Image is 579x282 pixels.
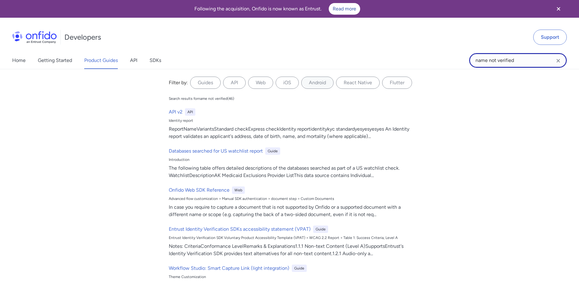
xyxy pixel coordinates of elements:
[169,164,415,179] div: The following table offers detailed descriptions of the databases searched as part of a US watchl...
[169,186,230,194] h6: Onfido Web SDK Reference
[169,235,415,240] div: Entrust Identity Verification SDK Voluntary Product Accessibility Template (VPAT) > WCAG 2.2 Repo...
[329,3,360,15] a: Read more
[130,52,137,69] a: API
[232,186,245,194] div: Web
[555,5,562,13] svg: Close banner
[301,77,334,89] label: Android
[166,145,418,182] a: Databases searched for US watchlist reportGuideIntroductionThe following table offers detailed de...
[313,226,328,233] div: Guide
[169,265,289,272] h6: Workflow Studio: Smart Capture Link (light integration)
[166,106,418,143] a: API v2APIIdentity reportReportNameVariantsStandard checkExpress checkIdentity reportidentitykyc s...
[84,52,118,69] a: Product Guides
[150,52,161,69] a: SDKs
[336,77,380,89] label: React Native
[169,204,415,218] div: In case you require to capture a document that is not supported by Onfido or a supported document...
[169,118,415,123] div: Identity report
[169,196,415,201] div: Advanced flow customization > Manual SDK authentication > document step > Custom Documents
[169,125,415,140] div: ReportNameVariantsStandard checkExpress checkIdentity reportidentitykyc standardyesyesyesyes An I...
[223,77,246,89] label: API
[169,226,311,233] h6: Entrust Identity Verification SDKs accessibility statement (VPAT)
[166,223,418,260] a: Entrust Identity Verification SDKs accessibility statement (VPAT)GuideEntrust Identity Verificati...
[169,243,415,257] div: Notes: CriteriaConformance LevelRemarks & Explanations1.1.1 Non-text Content (Level A)SupportsEnt...
[248,77,273,89] label: Web
[169,274,415,279] div: Theme Customization
[547,1,570,16] button: Close banner
[190,77,221,89] label: Guides
[533,30,567,45] a: Support
[12,31,57,43] img: Onfido Logo
[12,52,26,69] a: Home
[169,79,188,86] div: Filter by:
[38,52,72,69] a: Getting Started
[169,108,183,116] h6: API v2
[64,32,101,42] h1: Developers
[169,96,234,101] div: Search results for name not verified ( 46 )
[469,53,567,68] input: Onfido search input field
[7,3,547,15] div: Following the acquisition, Onfido is now known as Entrust.
[276,77,299,89] label: iOS
[166,184,418,221] a: Onfido Web SDK ReferenceWebAdvanced flow customization > Manual SDK authentication > document ste...
[185,108,195,116] div: API
[382,77,412,89] label: Flutter
[169,157,415,162] div: Introduction
[169,147,263,155] h6: Databases searched for US watchlist report
[555,57,562,64] svg: Clear search field button
[292,265,307,272] div: Guide
[265,147,280,155] div: Guide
